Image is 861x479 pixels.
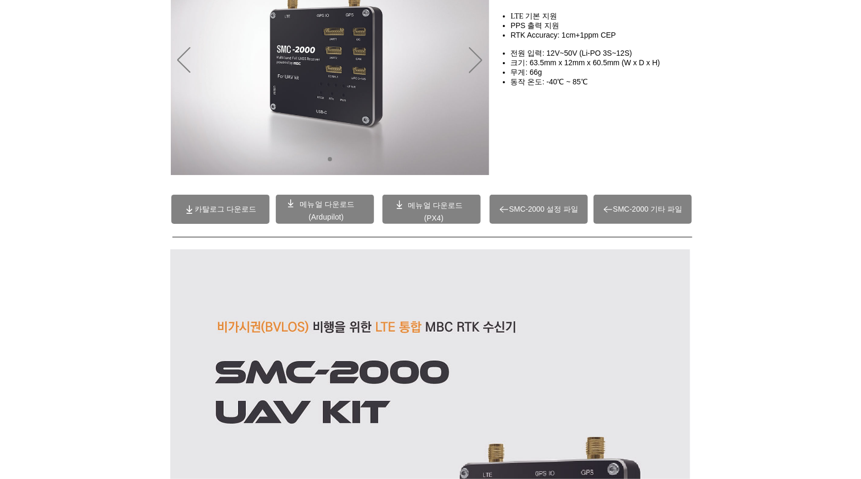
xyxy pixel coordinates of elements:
button: 다음 [469,47,482,75]
a: SMC-2000 기타 파일 [594,195,692,224]
span: 전원 입력: 12V~50V (Li-PO 3S~12S) [511,49,632,57]
span: RTK Accuracy: 1cm+1ppm CEP [511,31,616,39]
span: 크기: 63.5mm x 12mm x 60.5mm (W x D x H) [511,58,660,67]
a: SMC-2000 설정 파일 [490,195,588,224]
nav: 슬라이드 [324,157,336,161]
span: 카탈로그 다운로드 [195,205,256,214]
a: 메뉴얼 다운로드 [300,200,354,208]
span: 동작 온도: -40℃ ~ 85℃ [511,77,588,86]
a: 01 [328,157,332,161]
span: SMC-2000 설정 파일 [509,205,579,214]
a: 메뉴얼 다운로드 [408,201,463,210]
a: (Ardupilot) [309,213,344,221]
span: SMC-2000 기타 파일 [613,205,683,214]
a: (PX4) [424,214,444,222]
span: 무게: 66g [511,68,542,76]
button: 이전 [177,47,190,75]
a: 카탈로그 다운로드 [171,195,269,224]
iframe: Wix Chat [739,433,861,479]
